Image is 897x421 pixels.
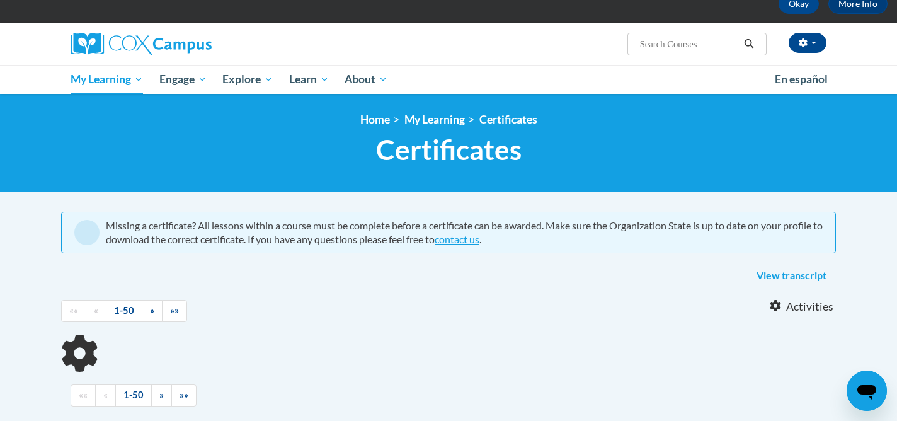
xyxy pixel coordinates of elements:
span: En español [775,72,828,86]
span: »» [180,389,188,400]
a: Previous [95,384,116,407]
span: » [150,305,154,316]
span: Certificates [376,133,522,166]
span: » [159,389,164,400]
a: 1-50 [106,300,142,322]
a: Certificates [479,113,537,126]
button: Search [740,37,758,52]
a: Previous [86,300,106,322]
input: Search Courses [639,37,740,52]
a: End [171,384,197,407]
span: »» [170,305,179,316]
span: « [94,305,98,316]
a: About [337,65,396,94]
a: En español [767,66,836,93]
span: «« [79,389,88,400]
div: Missing a certificate? All lessons within a course must be complete before a certificate can be a... [106,219,823,246]
span: «« [69,305,78,316]
a: Next [151,384,172,407]
span: About [345,72,387,87]
a: 1-50 [115,384,152,407]
a: View transcript [747,266,836,286]
a: Next [142,300,163,322]
a: Learn [281,65,337,94]
span: « [103,389,108,400]
a: Cox Campus [71,33,310,55]
a: Engage [151,65,215,94]
span: My Learning [71,72,143,87]
a: Begining [61,300,86,322]
button: Account Settings [789,33,826,53]
a: My Learning [404,113,465,126]
span: Learn [289,72,329,87]
span: Engage [159,72,207,87]
a: Home [360,113,390,126]
span: Activities [786,300,833,314]
iframe: Button to launch messaging window [847,371,887,411]
img: Cox Campus [71,33,212,55]
span: Explore [222,72,273,87]
div: Main menu [52,65,845,94]
a: End [162,300,187,322]
a: Begining [71,384,96,407]
a: My Learning [62,65,151,94]
a: Explore [214,65,281,94]
a: contact us [435,233,479,245]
